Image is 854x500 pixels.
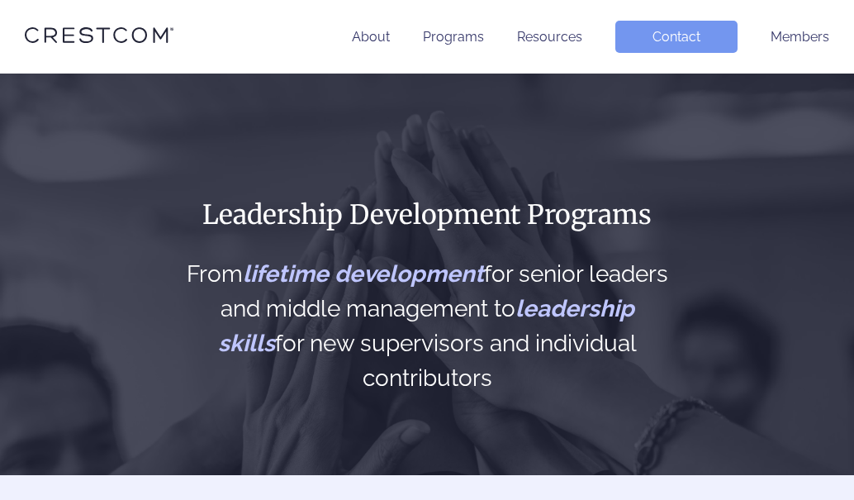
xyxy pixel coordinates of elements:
[181,198,674,232] h1: Leadership Development Programs
[218,295,634,357] span: leadership skills
[615,21,738,53] a: Contact
[517,29,582,45] a: Resources
[181,257,674,396] h2: From for senior leaders and middle management to for new supervisors and individual contributors
[771,29,829,45] a: Members
[423,29,484,45] a: Programs
[243,260,484,288] span: lifetime development
[352,29,390,45] a: About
